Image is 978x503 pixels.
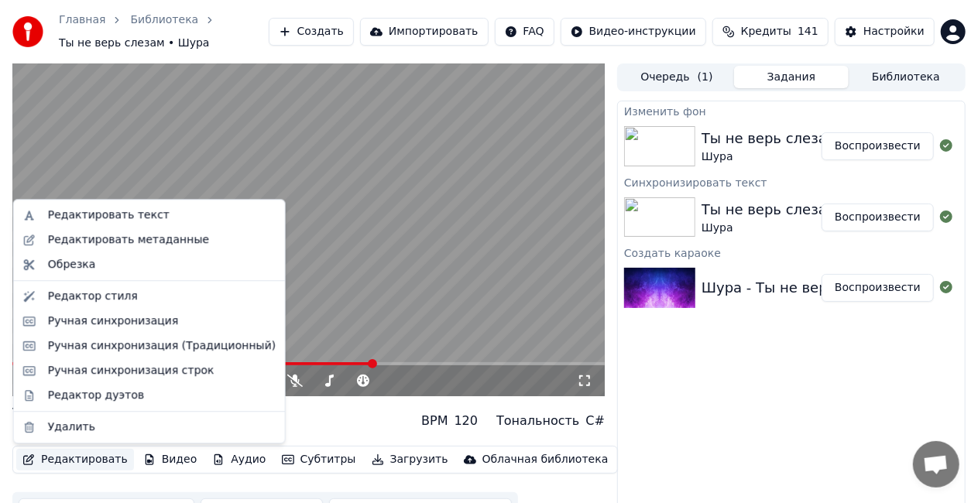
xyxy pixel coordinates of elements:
div: Редактор стиля [48,289,138,304]
span: 141 [798,24,818,39]
div: Шура - Ты не верь слезам [702,277,892,299]
button: FAQ [495,18,554,46]
button: Кредиты141 [712,18,829,46]
div: 120 [455,412,479,430]
button: Воспроизвести [822,132,934,160]
div: Ручная синхронизация строк [48,363,214,378]
button: Аудио [206,449,272,470]
button: Задания [734,66,849,88]
div: Редактировать метаданные [48,232,209,248]
div: Изменить фон [618,101,965,120]
a: Главная [59,12,105,28]
button: Видео [137,449,204,470]
div: Синхронизировать текст [618,173,965,191]
div: Обрезка [48,257,96,272]
span: ( 1 ) [698,70,713,85]
div: Шура [702,221,838,236]
button: Настройки [835,18,935,46]
button: Воспроизвести [822,204,934,231]
button: Создать [269,18,354,46]
div: Создать караоке [618,243,965,262]
img: youka [12,16,43,47]
button: Очередь [619,66,734,88]
button: Субтитры [276,449,362,470]
div: Открытый чат [913,441,959,488]
div: Ты не верь слезам [702,128,838,149]
button: Воспроизвести [822,274,934,302]
div: Редактировать текст [48,207,170,223]
div: Шура [702,149,838,165]
button: Импортировать [360,18,489,46]
a: Библиотека [130,12,198,28]
div: Настройки [863,24,925,39]
span: Кредиты [741,24,791,39]
div: Ручная синхронизация [48,313,179,329]
button: Редактировать [16,449,134,470]
div: BPM [421,412,448,430]
button: Библиотека [849,66,963,88]
nav: breadcrumb [59,12,269,51]
div: C# [585,412,605,430]
div: Тональность [496,412,579,430]
button: Загрузить [365,449,455,470]
div: Облачная библиотека [482,452,609,467]
div: Ты не верь слезам [702,199,838,221]
div: Редактор дуэтов [48,388,144,403]
span: Ты не верь слезам • Шура [59,36,209,51]
button: Видео-инструкции [561,18,706,46]
div: Ручная синхронизация (Традиционный) [48,338,276,354]
div: Удалить [48,419,95,435]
